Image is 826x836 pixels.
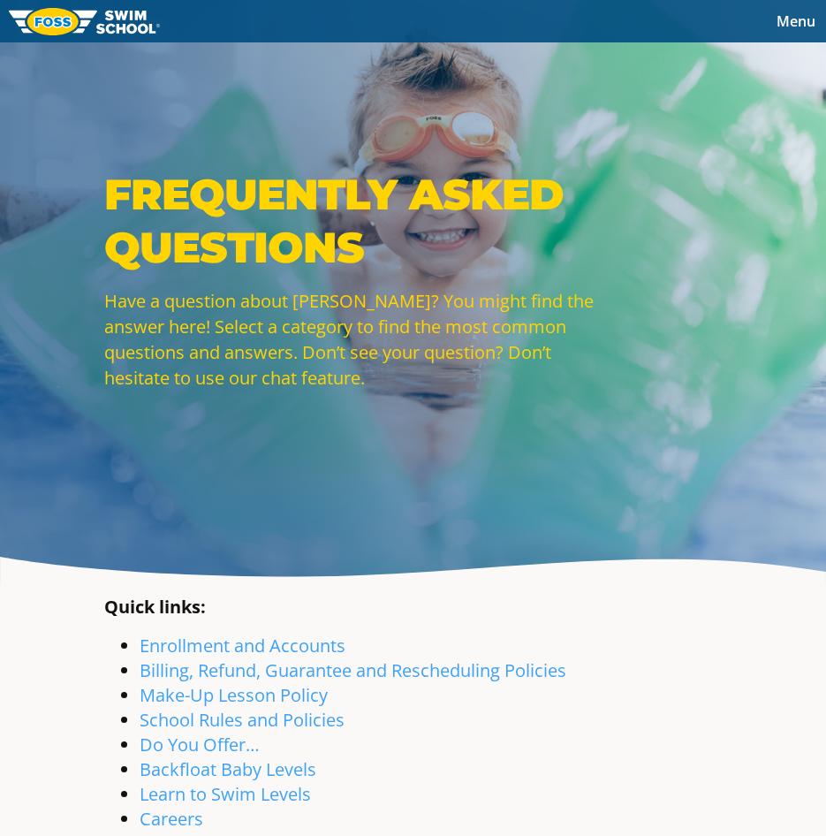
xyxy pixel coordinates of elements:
[140,733,260,756] a: Do You Offer…
[777,11,815,31] span: Menu
[104,288,617,391] p: Have a question about [PERSON_NAME]? You might find the answer here! Select a category to find th...
[140,757,316,781] a: Backfloat Baby Levels
[140,708,345,732] a: School Rules and Policies
[140,658,566,682] a: Billing, Refund, Guarantee and Rescheduling Policies
[140,683,328,707] a: Make-Up Lesson Policy
[9,8,160,35] img: FOSS Swim School Logo
[140,807,203,831] a: Careers
[104,595,206,619] strong: Quick links:
[766,8,826,34] button: Toggle navigation
[140,782,311,806] a: Learn to Swim Levels
[104,168,617,274] p: Frequently Asked Questions
[140,634,345,657] a: Enrollment and Accounts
